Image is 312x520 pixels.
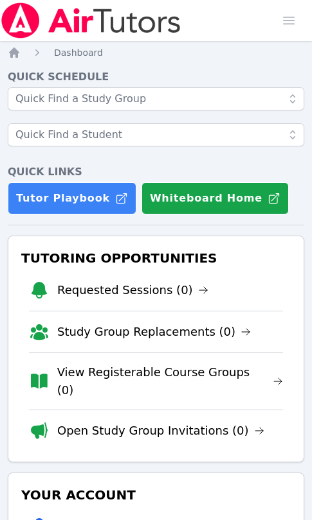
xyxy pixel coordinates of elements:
nav: Breadcrumb [8,46,304,59]
button: Whiteboard Home [142,182,289,214]
h3: Tutoring Opportunities [19,247,293,270]
a: Tutor Playbook [8,182,136,214]
a: Open Study Group Invitations (0) [57,422,264,440]
a: Dashboard [54,46,103,59]
h4: Quick Schedule [8,69,304,85]
input: Quick Find a Study Group [8,87,304,110]
a: Requested Sessions (0) [57,281,208,299]
span: Dashboard [54,48,103,58]
a: View Registerable Course Groups (0) [57,363,283,399]
input: Quick Find a Student [8,123,304,146]
h4: Quick Links [8,164,304,180]
h3: Your Account [19,483,293,507]
a: Study Group Replacements (0) [57,323,251,341]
